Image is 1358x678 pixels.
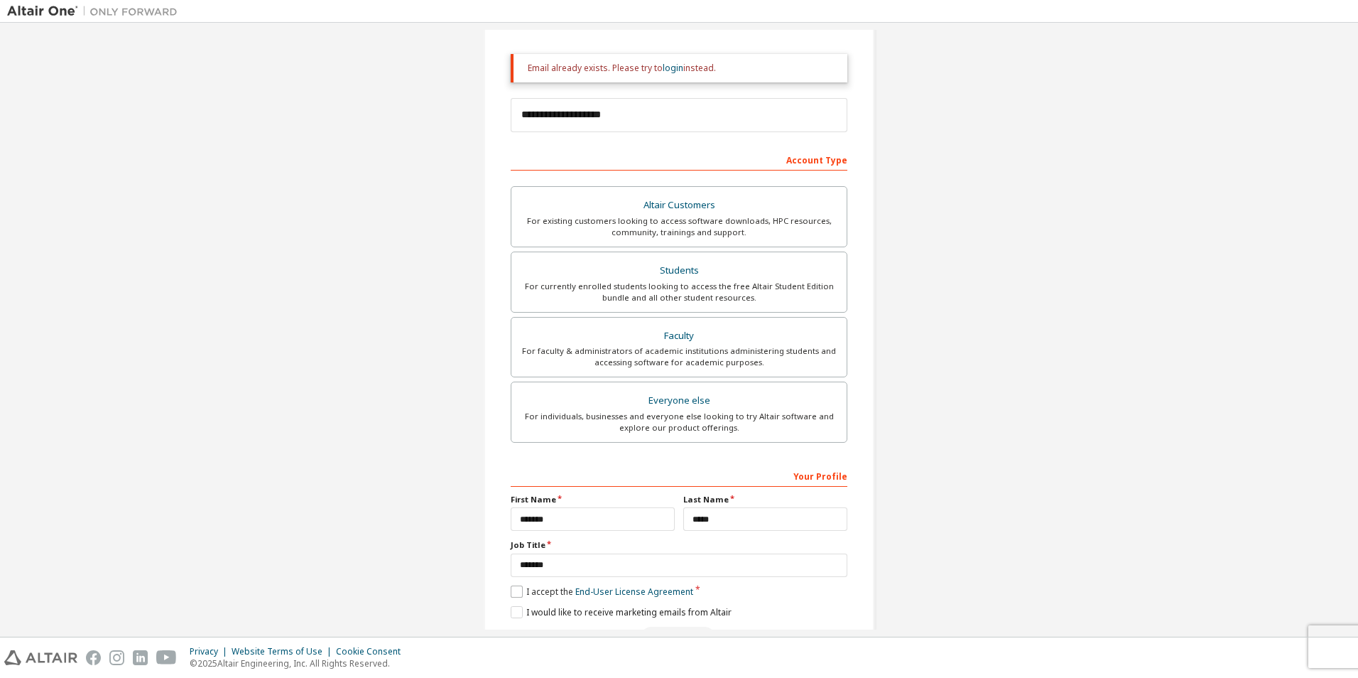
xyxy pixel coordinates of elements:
[156,650,177,665] img: youtube.svg
[520,391,838,411] div: Everyone else
[86,650,101,665] img: facebook.svg
[511,494,675,505] label: First Name
[336,646,409,657] div: Cookie Consent
[683,494,847,505] label: Last Name
[190,657,409,669] p: © 2025 Altair Engineering, Inc. All Rights Reserved.
[575,586,693,598] a: End-User License Agreement
[7,4,185,18] img: Altair One
[520,411,838,434] div: For individuals, businesses and everyone else looking to try Altair software and explore our prod...
[511,148,847,171] div: Account Type
[663,62,683,74] a: login
[133,650,148,665] img: linkedin.svg
[4,650,77,665] img: altair_logo.svg
[511,606,732,618] label: I would like to receive marketing emails from Altair
[520,281,838,303] div: For currently enrolled students looking to access the free Altair Student Edition bundle and all ...
[109,650,124,665] img: instagram.svg
[190,646,232,657] div: Privacy
[520,195,838,215] div: Altair Customers
[528,63,836,74] div: Email already exists. Please try to instead.
[511,586,693,598] label: I accept the
[511,627,847,648] div: Email already exists
[520,326,838,346] div: Faculty
[511,464,847,487] div: Your Profile
[520,261,838,281] div: Students
[520,215,838,238] div: For existing customers looking to access software downloads, HPC resources, community, trainings ...
[520,345,838,368] div: For faculty & administrators of academic institutions administering students and accessing softwa...
[511,539,847,551] label: Job Title
[232,646,336,657] div: Website Terms of Use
